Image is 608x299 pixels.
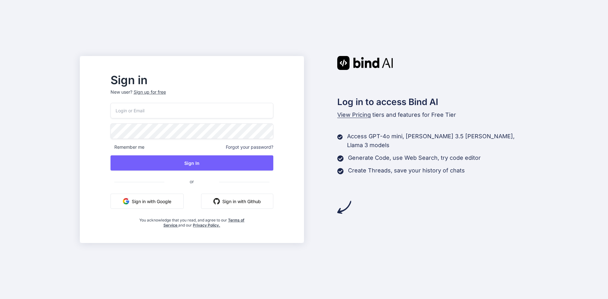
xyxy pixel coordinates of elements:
span: View Pricing [337,111,371,118]
button: Sign In [111,155,273,171]
img: arrow [337,200,351,214]
span: Forgot your password? [226,144,273,150]
div: You acknowledge that you read, and agree to our and our [137,214,246,228]
img: google [123,198,129,204]
p: tiers and features for Free Tier [337,110,529,119]
span: Remember me [111,144,144,150]
p: Generate Code, use Web Search, try code editor [348,153,481,162]
button: Sign in with Github [201,194,273,209]
p: New user? [111,89,273,103]
h2: Log in to access Bind AI [337,95,529,109]
img: github [213,198,220,204]
a: Privacy Policy. [193,223,220,227]
span: or [164,174,219,189]
p: Create Threads, save your history of chats [348,166,465,175]
input: Login or Email [111,103,273,118]
img: Bind AI logo [337,56,393,70]
h2: Sign in [111,75,273,85]
div: Sign up for free [134,89,166,95]
p: Access GPT-4o mini, [PERSON_NAME] 3.5 [PERSON_NAME], Llama 3 models [347,132,528,150]
button: Sign in with Google [111,194,184,209]
a: Terms of Service [163,218,244,227]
